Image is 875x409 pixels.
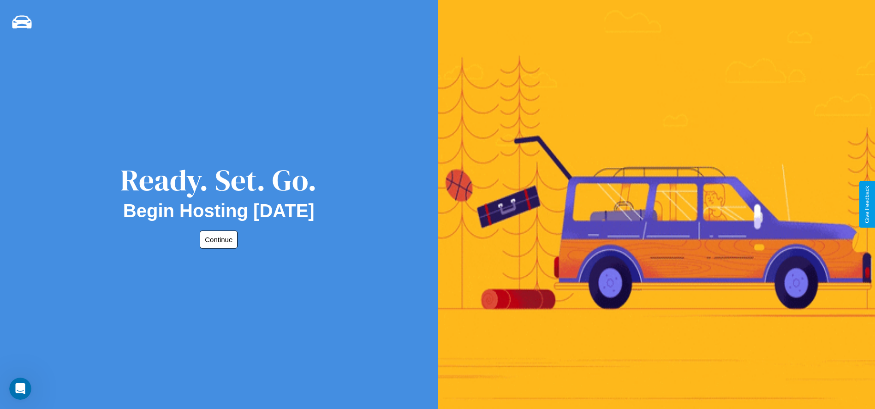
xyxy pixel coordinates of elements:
button: Continue [200,231,238,249]
h2: Begin Hosting [DATE] [123,201,315,221]
div: Ready. Set. Go. [120,160,317,201]
div: Give Feedback [864,186,870,223]
iframe: Intercom live chat [9,378,31,400]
